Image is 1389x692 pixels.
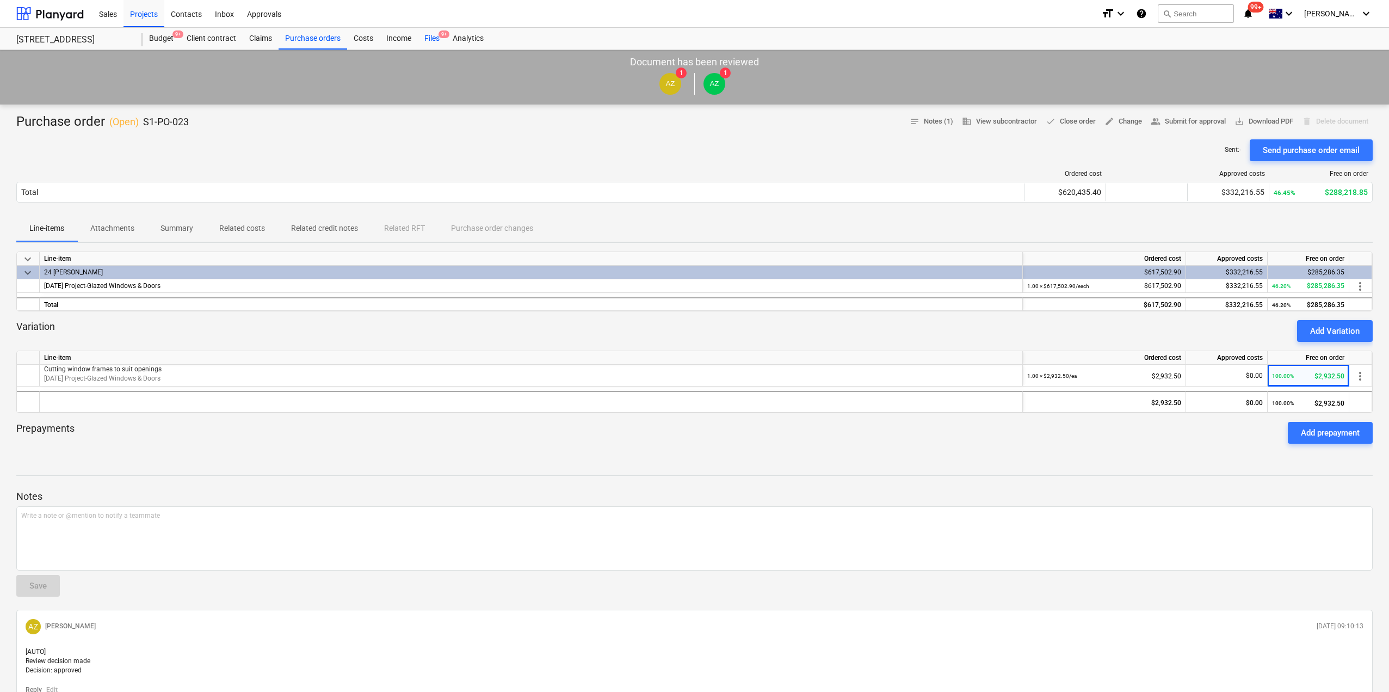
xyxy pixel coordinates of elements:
span: [AUTO] Review decision made Decision: approved [26,648,90,674]
span: [PERSON_NAME] [1304,9,1359,18]
div: Line-item [40,252,1023,266]
p: Summary [160,223,193,234]
span: Change [1104,115,1142,128]
small: 46.20% [1272,283,1291,289]
span: done [1046,117,1055,126]
div: $2,932.50 [1027,392,1181,414]
div: Ordered cost [1023,351,1186,365]
span: Download PDF [1234,115,1293,128]
div: Approved costs [1192,170,1265,177]
button: Add Variation [1297,320,1373,342]
div: Purchase order [16,113,189,131]
small: 1.00 × $2,932.50 / ea [1027,373,1077,379]
div: $0.00 [1190,392,1263,414]
a: Claims [243,28,279,50]
p: [PERSON_NAME] [45,622,96,631]
div: Add prepayment [1301,426,1360,440]
div: Andrew Zheng [703,73,725,95]
button: Search [1158,4,1234,23]
span: notes [910,117,919,126]
div: $2,932.50 [1272,392,1344,414]
div: Ordered cost [1023,252,1186,266]
div: Total [21,188,38,197]
p: Notes [16,490,1373,503]
button: Submit for approval [1146,113,1230,130]
div: Add Variation [1310,324,1360,338]
p: Attachments [90,223,134,234]
p: [DATE] 09:10:13 [1317,622,1363,631]
small: 100.00% [1272,373,1294,379]
span: AZ [665,79,675,88]
p: Sent : - [1225,145,1241,155]
div: $2,932.50 [1272,365,1344,387]
span: more_vert [1354,280,1367,293]
div: Budget [143,28,180,50]
p: Related credit notes [291,223,358,234]
small: 46.20% [1272,302,1291,308]
div: $285,286.35 [1272,279,1344,293]
span: keyboard_arrow_down [21,266,34,279]
div: 24 GLAZIER [44,266,1018,279]
div: Approved costs [1186,351,1268,365]
div: $332,216.55 [1190,298,1263,312]
span: people_alt [1151,117,1160,126]
span: View subcontractor [962,115,1037,128]
div: $617,502.90 [1027,279,1181,293]
span: 1 [720,68,731,78]
p: Prepayments [16,422,75,444]
div: Andrew Zheng [26,619,41,634]
a: Analytics [446,28,490,50]
small: 1.00 × $617,502.90 / each [1027,283,1089,289]
span: search [1163,9,1171,18]
p: Line-items [29,223,64,234]
span: AZ [709,79,719,88]
span: 1 [676,68,687,78]
div: Andrew Zheng [659,73,681,95]
small: 46.45% [1274,189,1295,197]
button: Download PDF [1230,113,1298,130]
small: 100.00% [1272,400,1294,406]
button: Notes (1) [905,113,958,130]
div: $2,932.50 [1027,365,1181,387]
div: Free on order [1274,170,1368,177]
p: Document has been reviewed [630,56,759,69]
div: Files [418,28,446,50]
div: Ordered cost [1029,170,1102,177]
span: business [962,117,972,126]
p: Variation [16,320,55,342]
i: Knowledge base [1136,7,1147,20]
div: $285,286.35 [1272,298,1344,312]
div: Line-item [40,351,1023,365]
i: format_size [1101,7,1114,20]
span: Close order [1046,115,1096,128]
div: $332,216.55 [1190,266,1263,279]
span: Cutting window frames to suit openings [44,365,162,373]
button: View subcontractor [958,113,1041,130]
span: save_alt [1234,117,1244,126]
div: $332,216.55 [1192,188,1264,197]
div: $617,502.90 [1027,266,1181,279]
i: keyboard_arrow_down [1282,7,1295,20]
div: Total [40,297,1023,311]
span: Submit for approval [1151,115,1226,128]
div: Chat Widget [1335,640,1389,692]
div: $332,216.55 [1190,279,1263,293]
a: Income [380,28,418,50]
p: Related costs [219,223,265,234]
span: keyboard_arrow_down [21,253,34,266]
div: $285,286.35 [1272,266,1344,279]
span: more_vert [1354,370,1367,383]
span: 9+ [172,30,183,38]
span: 9+ [439,30,449,38]
div: $0.00 [1190,365,1263,387]
a: Budget9+ [143,28,180,50]
span: 3-24-01 Project-Glazed Windows & Doors [44,282,160,290]
div: $617,502.90 [1027,298,1181,312]
a: Purchase orders [279,28,347,50]
span: AZ [28,622,38,631]
div: Client contract [180,28,243,50]
button: Close order [1041,113,1100,130]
